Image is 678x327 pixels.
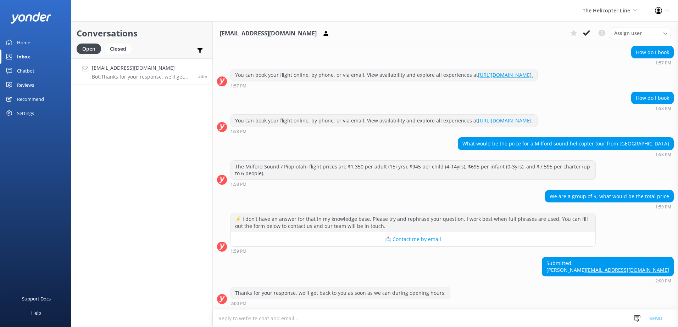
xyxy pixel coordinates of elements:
div: We are a group of 9, what would be the total price [545,190,673,202]
div: You can book your flight online, by phone, or via email. View availability and explore all experi... [231,69,537,81]
img: yonder-white-logo.png [11,12,51,24]
div: Oct 12 2025 01:59pm (UTC +13:00) Pacific/Auckland [545,204,674,209]
strong: 1:58 PM [230,182,246,187]
div: Chatbot [17,64,34,78]
div: Support Docs [22,292,51,306]
h2: Conversations [77,27,207,40]
div: Oct 12 2025 01:57pm (UTC +13:00) Pacific/Auckland [631,60,674,65]
div: Reviews [17,78,34,92]
button: 📩 Contact me by email [231,232,595,246]
strong: 1:58 PM [655,107,671,111]
div: Settings [17,106,34,120]
div: Submitted: [PERSON_NAME] [542,257,673,276]
div: Recommend [17,92,44,106]
span: The Helicopter Line [583,7,630,14]
div: You can book your flight online, by phone, or via email. View availability and explore all experi... [231,115,537,127]
div: What would be the price for a Milford sound helicopter tour from [GEOGRAPHIC_DATA] [458,138,673,150]
div: ⚡ I don't have an answer for that in my knowledge base. Please try and rephrase your question, I ... [231,213,595,232]
strong: 1:58 PM [230,130,246,134]
div: Closed [105,44,132,54]
div: Oct 12 2025 01:58pm (UTC +13:00) Pacific/Auckland [230,129,538,134]
a: Closed [105,45,135,52]
div: Help [31,306,41,320]
strong: 2:00 PM [655,279,671,283]
span: Assign user [614,29,642,37]
div: Inbox [17,50,30,64]
a: [URL][DOMAIN_NAME]. [478,117,533,124]
div: Home [17,35,30,50]
div: How do I book [632,92,673,104]
h3: [EMAIL_ADDRESS][DOMAIN_NAME] [220,29,317,38]
a: Open [77,45,105,52]
div: Assign User [611,28,671,39]
div: Oct 12 2025 01:59pm (UTC +13:00) Pacific/Auckland [230,248,596,253]
div: Oct 12 2025 01:58pm (UTC +13:00) Pacific/Auckland [631,106,674,111]
a: [EMAIL_ADDRESS][DOMAIN_NAME] [586,266,669,273]
div: Oct 12 2025 02:00pm (UTC +13:00) Pacific/Auckland [542,278,674,283]
div: How do I book [632,46,673,58]
div: Oct 12 2025 01:58pm (UTC +13:00) Pacific/Auckland [458,152,674,157]
a: [EMAIL_ADDRESS][DOMAIN_NAME]Bot:Thanks for your response, we'll get back to you as soon as we can... [71,58,212,85]
span: Oct 12 2025 02:00pm (UTC +13:00) Pacific/Auckland [198,73,207,79]
strong: 1:58 PM [655,153,671,157]
div: The Milford Sound / Piopiotahi flight prices are $1,350 per adult (15+yrs), $945 per child (4-14y... [231,161,595,179]
div: Open [77,44,101,54]
strong: 1:57 PM [655,61,671,65]
div: Oct 12 2025 01:58pm (UTC +13:00) Pacific/Auckland [230,182,596,187]
strong: 1:59 PM [230,249,246,253]
p: Bot: Thanks for your response, we'll get back to you as soon as we can during opening hours. [92,74,193,80]
div: Oct 12 2025 02:00pm (UTC +13:00) Pacific/Auckland [230,301,450,306]
h4: [EMAIL_ADDRESS][DOMAIN_NAME] [92,64,193,72]
strong: 2:00 PM [230,302,246,306]
strong: 1:59 PM [655,205,671,209]
strong: 1:57 PM [230,84,246,88]
a: [URL][DOMAIN_NAME]. [478,71,533,78]
div: Thanks for your response, we'll get back to you as soon as we can during opening hours. [231,287,450,299]
div: Oct 12 2025 01:57pm (UTC +13:00) Pacific/Auckland [230,83,538,88]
